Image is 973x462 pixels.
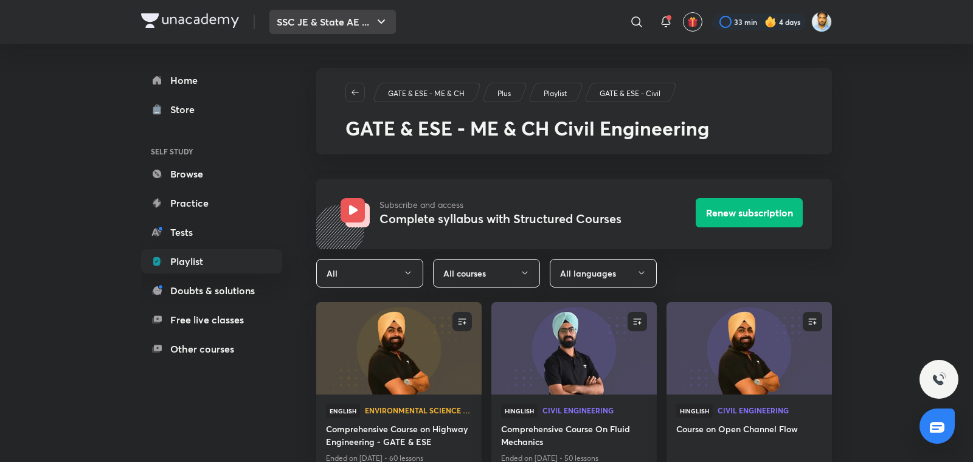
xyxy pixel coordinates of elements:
a: Plus [496,88,513,99]
button: Renew subscription [696,198,803,227]
button: All courses [433,259,540,288]
a: Home [141,68,282,92]
a: Browse [141,162,282,186]
p: Subscribe and access [370,198,622,211]
img: Avatar [341,198,370,227]
button: All languages [550,259,657,288]
img: new-thumbnail [490,301,658,395]
img: new-thumbnail [314,301,483,395]
span: English [326,404,360,418]
div: Store [170,102,202,117]
a: GATE & ESE - ME & CH [386,88,467,99]
a: Playlist [141,249,282,274]
p: Plus [497,88,511,99]
a: new-thumbnail [491,302,657,395]
button: All [316,259,423,288]
a: GATE & ESE - Civil [598,88,663,99]
span: Civil Engineering [718,407,822,414]
h3: Complete syllabus with Structured Courses [370,211,622,226]
span: Civil Engineering [542,407,647,414]
a: Practice [141,191,282,215]
img: Kunal Pradeep [811,12,832,32]
a: Free live classes [141,308,282,332]
a: Store [141,97,282,122]
p: GATE & ESE - ME & CH [388,88,465,99]
img: streak [764,16,777,28]
a: Doubts & solutions [141,278,282,303]
p: GATE & ESE - Civil [600,88,660,99]
a: Civil Engineering [542,407,647,415]
a: Comprehensive Course on Highway Engineering - GATE & ESE [326,422,472,450]
p: Playlist [544,88,567,99]
a: Tests [141,220,282,244]
a: Course on Open Channel Flow [676,422,822,438]
span: Environmental Science and Engineering [365,407,472,414]
img: Company Logo [141,13,239,28]
a: new-thumbnail [316,302,482,395]
a: Company Logo [141,13,239,31]
img: ttu [932,372,946,387]
a: Environmental Science and Engineering [365,407,472,415]
a: Civil Engineering [718,407,822,415]
img: new-thumbnail [665,301,833,395]
a: new-thumbnail [667,302,832,395]
span: GATE & ESE - ME & CH Civil Engineering [345,115,709,141]
img: avatar [687,16,698,27]
button: avatar [683,12,702,32]
span: Hinglish [501,404,538,418]
a: Comprehensive Course On Fluid Mechanics [501,422,647,450]
a: Other courses [141,337,282,361]
h6: SELF STUDY [141,141,282,162]
a: Playlist [542,88,569,99]
span: Hinglish [676,404,713,418]
button: SSC JE & State AE ... [269,10,396,34]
